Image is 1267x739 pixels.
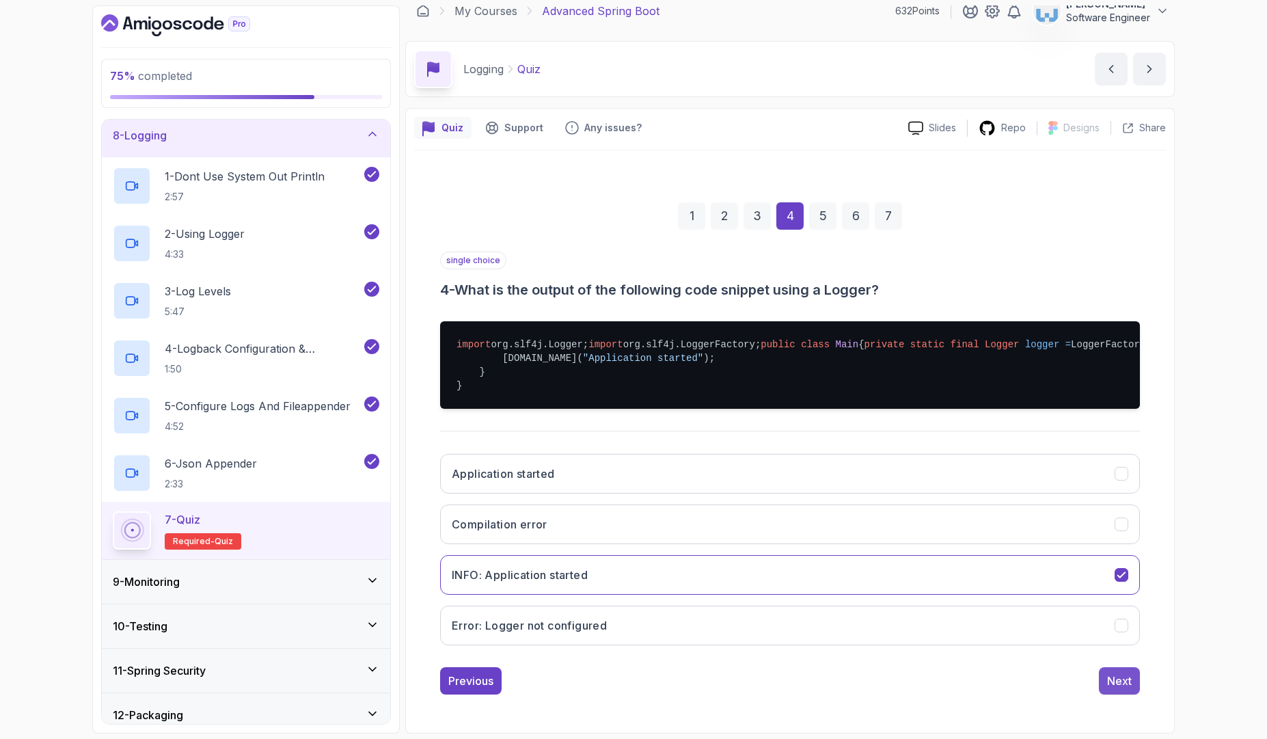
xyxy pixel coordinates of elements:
p: 7 - Quiz [165,511,200,528]
span: static [910,339,944,350]
span: logger [1025,339,1059,350]
div: Previous [448,673,493,689]
p: 2:57 [165,190,325,204]
p: 2:33 [165,477,257,491]
div: 7 [875,202,902,230]
div: 6 [842,202,869,230]
button: Application started [440,454,1140,494]
h3: 10 - Testing [113,618,167,634]
button: Error: Logger not configured [440,606,1140,645]
p: 4 - Logback Configuration & Appenders [165,340,362,357]
div: 4 [776,202,804,230]
button: 6-Json Appender2:33 [113,454,379,492]
h3: INFO: Application started [452,567,588,583]
p: 6 - Json Appender [165,455,257,472]
button: 5-Configure Logs And Fileappender4:52 [113,397,379,435]
div: 5 [809,202,836,230]
button: Next [1099,667,1140,695]
div: 3 [744,202,771,230]
h3: Compilation error [452,516,547,533]
button: Support button [477,117,551,139]
span: Main [836,339,859,350]
p: Repo [1001,121,1026,135]
button: 3-Log Levels5:47 [113,282,379,320]
h3: Application started [452,466,555,482]
p: 5:47 [165,305,231,319]
button: 4-Logback Configuration & Appenders1:50 [113,339,379,377]
button: Feedback button [557,117,650,139]
button: 8-Logging [102,113,390,157]
a: Dashboard [101,14,282,36]
p: 4:52 [165,420,351,433]
span: "Application started" [583,353,703,364]
p: Quiz [517,61,541,77]
button: next content [1133,53,1166,85]
a: Dashboard [416,4,430,18]
button: 12-Packaging [102,693,390,737]
h3: 12 - Packaging [113,707,183,723]
span: quiz [215,536,233,547]
p: single choice [440,252,506,269]
button: 10-Testing [102,604,390,648]
span: class [801,339,830,350]
span: import [588,339,623,350]
button: 11-Spring Security [102,649,390,693]
a: Repo [968,120,1037,137]
button: INFO: Application started [440,555,1140,595]
p: Quiz [441,121,463,135]
button: quiz button [414,117,472,139]
button: 1-Dont Use System Out Println2:57 [113,167,379,205]
p: Software Engineer [1066,11,1150,25]
button: 9-Monitoring [102,560,390,604]
span: public [761,339,795,350]
p: Support [504,121,543,135]
span: private [864,339,905,350]
p: Share [1139,121,1166,135]
p: 5 - Configure Logs And Fileappender [165,398,351,414]
h3: 11 - Spring Security [113,662,206,679]
div: 1 [678,202,705,230]
span: Logger [985,339,1019,350]
p: Logging [463,61,504,77]
pre: org.slf4j.Logger; org.slf4j.LoggerFactory; { LoggerFactory.getLogger(Main.class); { [DOMAIN_NAME]... [440,321,1140,409]
p: 632 Points [895,4,940,18]
button: Previous [440,667,502,695]
p: Any issues? [584,121,642,135]
div: 2 [711,202,738,230]
a: My Courses [454,3,517,19]
p: Advanced Spring Boot [542,3,659,19]
p: 2 - Using Logger [165,226,245,242]
button: previous content [1095,53,1128,85]
span: Required- [173,536,215,547]
h3: 8 - Logging [113,127,167,144]
p: Slides [929,121,956,135]
span: completed [110,69,192,83]
span: final [951,339,979,350]
h3: 9 - Monitoring [113,574,180,590]
span: import [457,339,491,350]
button: 2-Using Logger4:33 [113,224,379,263]
p: 1 - Dont Use System Out Println [165,168,325,185]
p: 3 - Log Levels [165,283,231,299]
a: Slides [897,121,967,135]
button: Share [1111,121,1166,135]
div: Next [1107,673,1132,689]
button: Compilation error [440,505,1140,544]
h3: 4 - What is the output of the following code snippet using a Logger? [440,280,1140,299]
p: 1:50 [165,362,362,376]
p: 4:33 [165,247,245,261]
span: 75 % [110,69,135,83]
p: Designs [1063,121,1100,135]
span: = [1065,339,1071,350]
h3: Error: Logger not configured [452,617,607,634]
button: 7-QuizRequired-quiz [113,511,379,550]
